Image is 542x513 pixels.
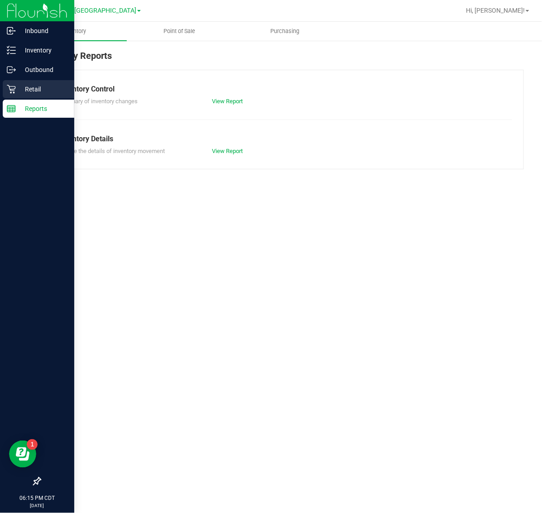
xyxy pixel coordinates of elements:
div: Inventory Control [58,84,505,95]
inline-svg: Retail [7,85,16,94]
p: Reports [16,103,70,114]
span: Hi, [PERSON_NAME]! [466,7,525,14]
p: [DATE] [4,502,70,509]
p: Outbound [16,64,70,75]
inline-svg: Inventory [7,46,16,55]
span: Explore the details of inventory movement [58,148,165,154]
p: Inbound [16,25,70,36]
a: Inventory [22,22,127,41]
span: Summary of inventory changes [58,98,138,105]
span: TX Austin [GEOGRAPHIC_DATA] [44,7,136,14]
p: Inventory [16,45,70,56]
p: Retail [16,84,70,95]
div: Inventory Reports [40,49,524,70]
span: Purchasing [258,27,312,35]
a: Point of Sale [127,22,232,41]
span: Inventory [51,27,98,35]
iframe: Resource center unread badge [27,439,38,450]
a: Purchasing [232,22,337,41]
a: View Report [212,98,243,105]
inline-svg: Outbound [7,65,16,74]
div: Inventory Details [58,134,505,144]
iframe: Resource center [9,441,36,468]
span: Point of Sale [152,27,208,35]
inline-svg: Reports [7,104,16,113]
a: View Report [212,148,243,154]
p: 06:15 PM CDT [4,494,70,502]
inline-svg: Inbound [7,26,16,35]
